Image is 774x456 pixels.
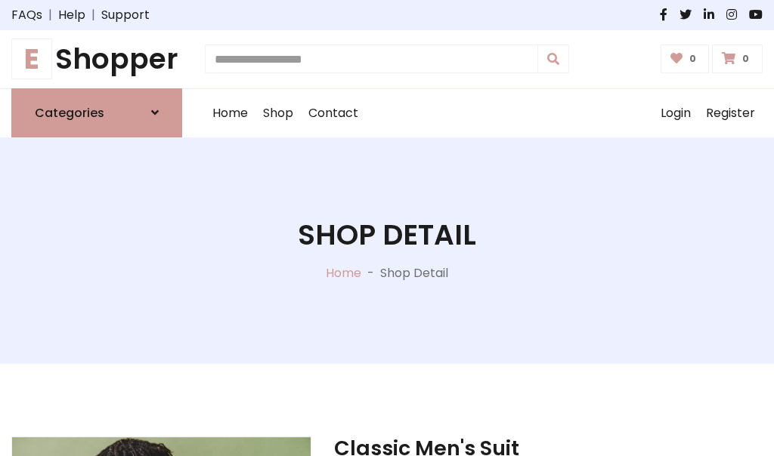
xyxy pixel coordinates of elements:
[101,6,150,24] a: Support
[738,52,753,66] span: 0
[11,42,182,76] a: EShopper
[361,264,380,282] p: -
[85,6,101,24] span: |
[686,52,700,66] span: 0
[380,264,448,282] p: Shop Detail
[35,106,104,120] h6: Categories
[11,39,52,79] span: E
[661,45,710,73] a: 0
[11,88,182,137] a: Categories
[255,89,301,137] a: Shop
[326,264,361,282] a: Home
[698,89,763,137] a: Register
[11,6,42,24] a: FAQs
[11,42,182,76] h1: Shopper
[712,45,763,73] a: 0
[205,89,255,137] a: Home
[42,6,58,24] span: |
[298,218,476,252] h1: Shop Detail
[301,89,366,137] a: Contact
[653,89,698,137] a: Login
[58,6,85,24] a: Help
